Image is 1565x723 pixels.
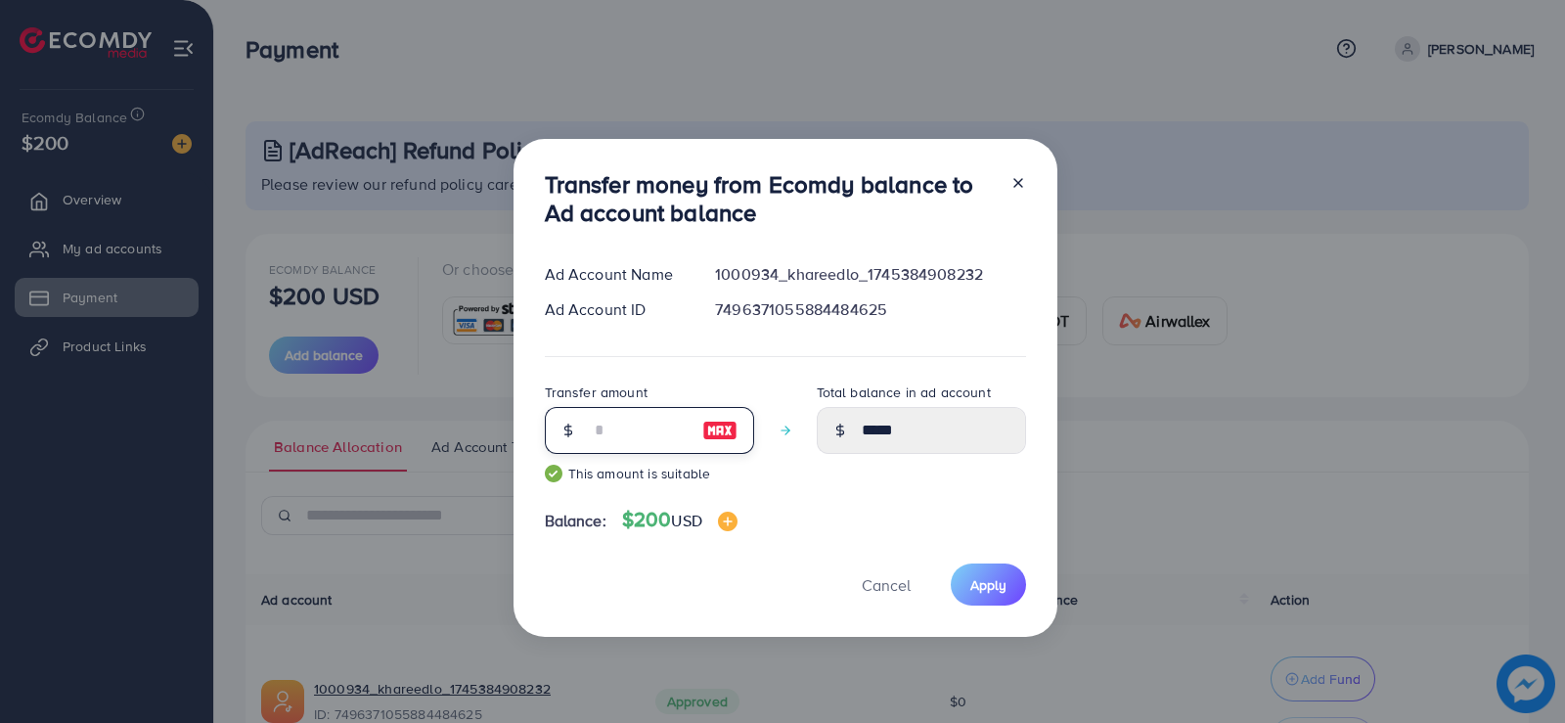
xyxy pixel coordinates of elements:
[671,510,701,531] span: USD
[545,170,995,227] h3: Transfer money from Ecomdy balance to Ad account balance
[837,564,935,606] button: Cancel
[545,510,606,532] span: Balance:
[699,263,1041,286] div: 1000934_khareedlo_1745384908232
[699,298,1041,321] div: 7496371055884484625
[702,419,738,442] img: image
[545,464,754,483] small: This amount is suitable
[951,564,1026,606] button: Apply
[529,298,700,321] div: Ad Account ID
[970,575,1006,595] span: Apply
[862,574,911,596] span: Cancel
[529,263,700,286] div: Ad Account Name
[545,465,562,482] img: guide
[817,383,991,402] label: Total balance in ad account
[718,512,738,531] img: image
[545,383,648,402] label: Transfer amount
[622,508,738,532] h4: $200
